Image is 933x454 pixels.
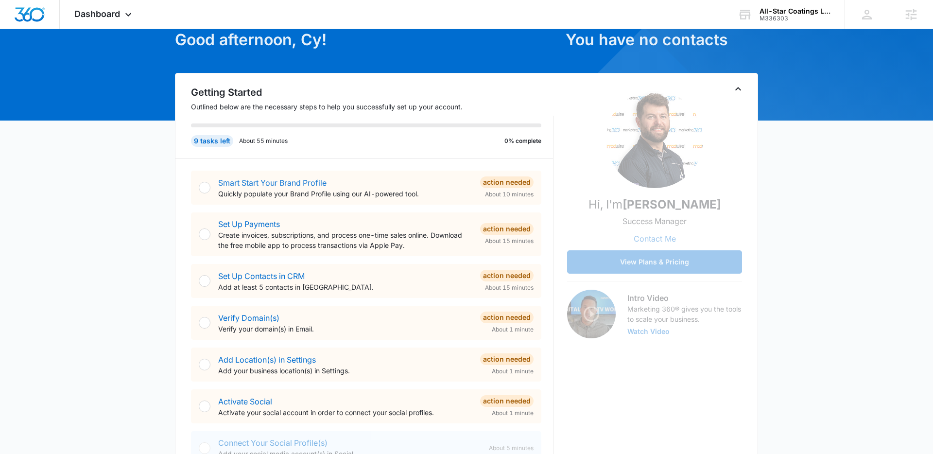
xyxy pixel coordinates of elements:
p: About 55 minutes [239,137,288,145]
button: Watch Video [627,328,670,335]
p: Activate your social account in order to connect your social profiles. [218,407,472,418]
p: 0% complete [504,137,541,145]
a: Smart Start Your Brand Profile [218,178,327,188]
p: Add at least 5 contacts in [GEOGRAPHIC_DATA]. [218,282,472,292]
div: Action Needed [480,223,534,235]
span: About 15 minutes [485,283,534,292]
p: Success Manager [622,215,687,227]
strong: [PERSON_NAME] [622,197,721,211]
div: Action Needed [480,395,534,407]
div: account name [760,7,830,15]
p: Create invoices, subscriptions, and process one-time sales online. Download the free mobile app t... [218,230,472,250]
button: Contact Me [624,227,686,250]
span: About 1 minute [492,325,534,334]
h1: Good afternoon, Cy! [175,28,560,52]
h2: Getting Started [191,85,553,100]
p: Add your business location(s) in Settings. [218,366,472,376]
h3: Intro Video [627,292,742,304]
span: About 15 minutes [485,237,534,245]
h1: You have no contacts [566,28,758,52]
p: Outlined below are the necessary steps to help you successfully set up your account. [191,102,553,112]
p: Quickly populate your Brand Profile using our AI-powered tool. [218,189,472,199]
a: Activate Social [218,397,272,406]
span: About 5 minutes [489,444,534,453]
div: Action Needed [480,312,534,323]
div: Action Needed [480,270,534,281]
div: Action Needed [480,176,534,188]
button: View Plans & Pricing [567,250,742,274]
p: Verify your domain(s) in Email. [218,324,472,334]
a: Verify Domain(s) [218,313,279,323]
div: account id [760,15,830,22]
a: Set Up Contacts in CRM [218,271,305,281]
button: Toggle Collapse [732,83,744,95]
a: Set Up Payments [218,219,280,229]
div: 9 tasks left [191,135,233,147]
span: About 1 minute [492,409,534,418]
span: About 10 minutes [485,190,534,199]
p: Marketing 360® gives you the tools to scale your business. [627,304,742,324]
div: Action Needed [480,353,534,365]
a: Add Location(s) in Settings [218,355,316,365]
p: Hi, I'm [588,196,721,213]
span: Dashboard [74,9,120,19]
img: Joel Green [606,91,703,188]
span: About 1 minute [492,367,534,376]
img: Intro Video [567,290,616,338]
